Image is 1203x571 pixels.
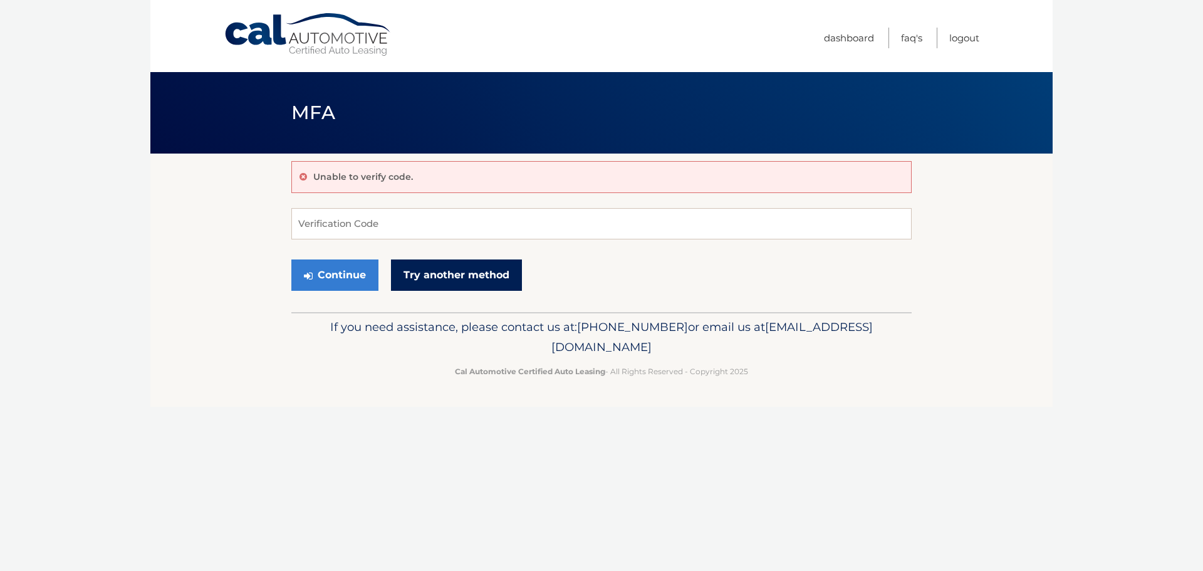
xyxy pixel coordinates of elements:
a: Logout [949,28,979,48]
span: [EMAIL_ADDRESS][DOMAIN_NAME] [551,320,873,354]
strong: Cal Automotive Certified Auto Leasing [455,367,605,376]
a: Dashboard [824,28,874,48]
a: Cal Automotive [224,13,393,57]
span: MFA [291,101,335,124]
a: Try another method [391,259,522,291]
span: [PHONE_NUMBER] [577,320,688,334]
a: FAQ's [901,28,922,48]
input: Verification Code [291,208,912,239]
button: Continue [291,259,378,291]
p: If you need assistance, please contact us at: or email us at [299,317,904,357]
p: - All Rights Reserved - Copyright 2025 [299,365,904,378]
p: Unable to verify code. [313,171,413,182]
